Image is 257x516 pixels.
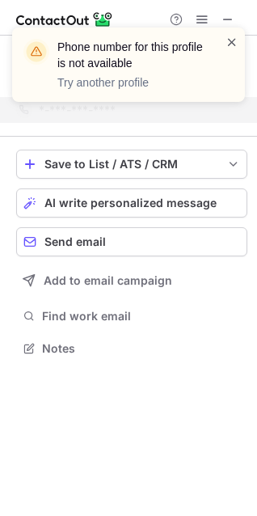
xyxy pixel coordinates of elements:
img: ContactOut v5.3.10 [16,10,113,29]
p: Try another profile [57,74,206,91]
span: AI write personalized message [44,197,217,209]
div: Save to List / ATS / CRM [44,158,219,171]
img: warning [23,39,49,65]
button: Send email [16,227,247,256]
span: Notes [42,341,241,356]
span: Add to email campaign [44,274,172,287]
button: Notes [16,337,247,360]
button: Find work email [16,305,247,328]
header: Phone number for this profile is not available [57,39,206,71]
span: Send email [44,235,106,248]
button: save-profile-one-click [16,150,247,179]
span: Find work email [42,309,241,324]
button: Add to email campaign [16,266,247,295]
button: AI write personalized message [16,188,247,218]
